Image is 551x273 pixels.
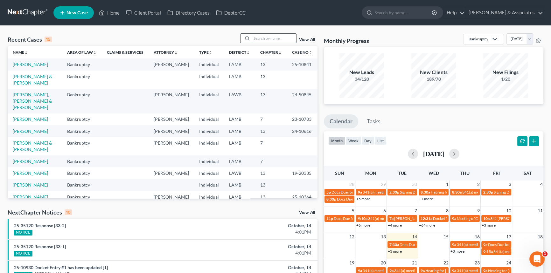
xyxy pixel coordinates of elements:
[194,125,224,137] td: Individual
[388,249,402,254] a: +3 more
[149,58,194,70] td: [PERSON_NAME]
[380,233,387,241] span: 13
[13,182,48,188] a: [PERSON_NAME]
[13,194,48,200] a: [PERSON_NAME]
[482,223,496,228] a: +3 more
[493,170,500,176] span: Fri
[506,233,512,241] span: 17
[13,159,48,164] a: [PERSON_NAME]
[363,190,424,195] span: 341(a) meeting for [PERSON_NAME]
[351,207,355,215] span: 5
[483,216,490,221] span: 10a
[194,58,224,70] td: Individual
[421,268,425,273] span: 9a
[194,113,224,125] td: Individual
[419,196,433,201] a: +7 more
[363,268,424,273] span: 341(a) meeting for [PERSON_NAME]
[452,216,456,221] span: 9a
[199,50,213,55] a: Typeunfold_more
[229,50,250,55] a: Districtunfold_more
[174,51,178,55] i: unfold_more
[13,50,28,55] a: Nameunfold_more
[260,50,282,55] a: Chapterunfold_more
[529,251,545,267] iframe: Intercom live chat
[483,249,493,254] span: 9:15a
[216,250,311,256] div: 4:01PM
[287,191,317,203] td: 25-10364
[328,136,345,145] button: month
[411,181,418,188] span: 30
[425,268,509,273] span: Hearing for [PERSON_NAME] & [PERSON_NAME]
[483,76,528,82] div: 1/20
[255,89,287,113] td: 13
[445,207,449,215] span: 8
[216,229,311,235] div: 4:01PM
[537,207,543,215] span: 11
[149,113,194,125] td: [PERSON_NAME]
[149,89,194,113] td: [PERSON_NAME]
[443,259,449,267] span: 22
[324,114,358,128] a: Calendar
[224,179,255,191] td: LAMB
[194,179,224,191] td: Individual
[389,190,399,195] span: 2:30p
[361,114,386,128] a: Tasks
[452,190,462,195] span: 8:30a
[62,89,102,113] td: Bankruptcy
[96,7,123,18] a: Home
[452,268,456,273] span: 9a
[224,155,255,167] td: LAMB
[209,51,213,55] i: unfold_more
[490,216,527,221] span: 341 [PERSON_NAME]
[506,259,512,267] span: 24
[194,137,224,155] td: Individual
[445,181,449,188] span: 1
[149,167,194,179] td: [PERSON_NAME]
[255,58,287,70] td: 13
[67,50,97,55] a: Area of Lawunfold_more
[542,251,548,256] span: 1
[431,190,514,195] span: Hearing for [PERSON_NAME] & [PERSON_NAME]
[255,191,287,203] td: 13
[474,259,480,267] span: 23
[421,190,430,195] span: 8:30a
[224,191,255,203] td: LAMB
[194,167,224,179] td: Individual
[255,71,287,89] td: 13
[356,196,370,201] a: +5 more
[123,7,164,18] a: Client Portal
[255,167,287,179] td: 13
[524,170,532,176] span: Sat
[154,50,178,55] a: Attorneyunfold_more
[224,137,255,155] td: LAMB
[164,7,213,18] a: Directory Cases
[13,140,52,152] a: [PERSON_NAME] & [PERSON_NAME]
[419,223,435,228] a: +64 more
[299,210,315,215] a: View All
[62,191,102,203] td: Bankruptcy
[411,69,456,76] div: New Clients
[66,10,88,15] span: New Case
[287,58,317,70] td: 25-10841
[326,197,336,201] span: 8:30p
[299,38,315,42] a: View All
[450,249,464,254] a: +3 more
[389,216,394,221] span: 7a
[255,155,287,167] td: 7
[537,233,543,241] span: 18
[460,170,470,176] span: Thu
[469,36,488,42] div: Bankruptcy
[411,233,418,241] span: 14
[339,69,384,76] div: New Leads
[62,113,102,125] td: Bankruptcy
[292,50,312,55] a: Case Nounfold_more
[194,155,224,167] td: Individual
[483,190,493,195] span: 2:30p
[45,37,52,42] div: 15
[337,197,389,201] span: Docs Due for [PERSON_NAME]
[477,181,480,188] span: 2
[8,208,72,216] div: NextChapter Notices
[194,71,224,89] td: Individual
[483,69,528,76] div: New Filings
[255,125,287,137] td: 13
